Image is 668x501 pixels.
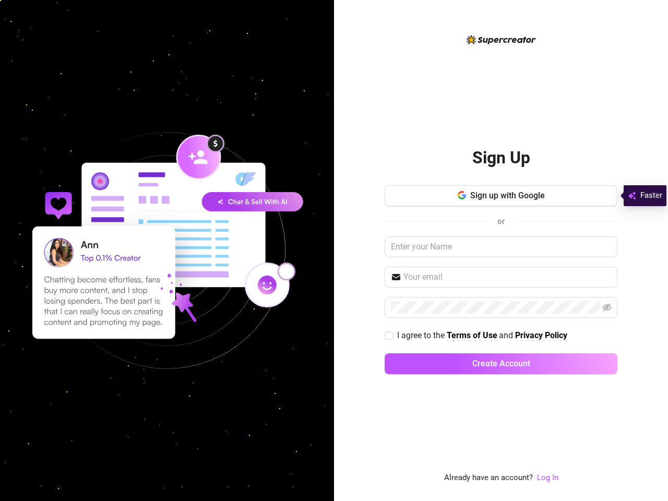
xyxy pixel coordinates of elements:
[403,271,611,283] input: Your email
[603,303,611,312] span: eye-invisible
[467,35,536,44] img: logo-BBDzfeDw.svg
[497,217,505,226] span: or
[628,189,636,202] img: svg%3e
[537,472,558,484] a: Log In
[397,330,447,340] span: I agree to the
[385,185,617,206] button: Sign up with Google
[537,473,558,482] a: Log In
[515,330,567,341] a: Privacy Policy
[515,330,567,340] strong: Privacy Policy
[499,330,515,340] span: and
[472,359,530,368] span: Create Account
[447,330,497,341] a: Terms of Use
[385,236,617,257] input: Enter your Name
[472,147,530,169] h2: Sign Up
[447,330,497,340] strong: Terms of Use
[640,189,662,202] span: Faster
[385,353,617,374] button: Create Account
[470,190,545,200] span: Sign up with Google
[444,472,533,484] span: Already have an account?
